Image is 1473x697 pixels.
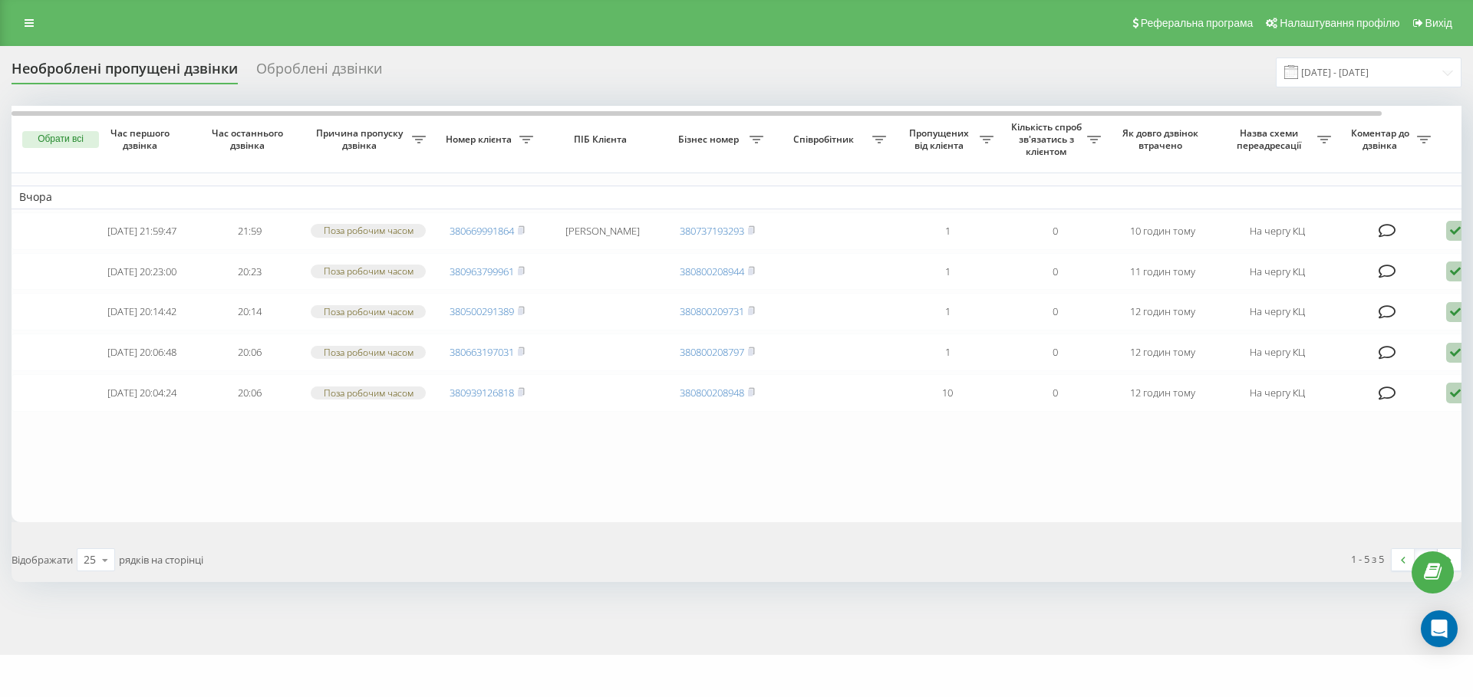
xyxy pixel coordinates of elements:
[450,345,514,359] a: 380663197031
[84,552,96,567] div: 25
[894,374,1001,412] td: 10
[88,334,196,371] td: [DATE] 20:06:48
[196,374,303,412] td: 20:06
[88,374,196,412] td: [DATE] 20:04:24
[1001,334,1109,371] td: 0
[680,304,744,318] a: 380800209731
[311,265,426,278] div: Поза робочим часом
[894,334,1001,371] td: 1
[779,133,872,146] span: Співробітник
[450,386,514,399] a: 380939126818
[311,224,426,237] div: Поза робочим часом
[1351,551,1384,567] div: 1 - 5 з 5
[1009,121,1087,157] span: Кількість спроб зв'язатись з клієнтом
[1001,374,1109,412] td: 0
[1216,253,1339,291] td: На чергу КЦ
[450,265,514,278] a: 380963799961
[22,131,99,148] button: Обрати всі
[256,61,382,84] div: Оброблені дзвінки
[680,345,744,359] a: 380800208797
[12,61,238,84] div: Необроблені пропущені дзвінки
[450,224,514,238] a: 380669991864
[12,553,73,567] span: Відображати
[1421,610,1458,647] div: Open Intercom Messenger
[1109,334,1216,371] td: 12 годин тому
[196,334,303,371] td: 20:06
[208,127,291,151] span: Час останнього дзвінка
[1109,374,1216,412] td: 12 годин тому
[441,133,519,146] span: Номер клієнта
[894,293,1001,330] td: 1
[1280,17,1399,29] span: Налаштування профілю
[101,127,183,151] span: Час першого дзвінка
[541,212,664,250] td: [PERSON_NAME]
[311,127,412,151] span: Причина пропуску дзвінка
[1216,374,1339,412] td: На чергу КЦ
[671,133,750,146] span: Бізнес номер
[311,305,426,318] div: Поза робочим часом
[1216,293,1339,330] td: На чергу КЦ
[1001,293,1109,330] td: 0
[1216,334,1339,371] td: На чергу КЦ
[1121,127,1204,151] span: Як довго дзвінок втрачено
[196,293,303,330] td: 20:14
[1141,17,1254,29] span: Реферальна програма
[311,386,426,399] div: Поза робочим часом
[1216,212,1339,250] td: На чергу КЦ
[450,304,514,318] a: 380500291389
[1415,549,1438,570] a: 1
[680,386,744,399] a: 380800208948
[88,212,196,250] td: [DATE] 21:59:47
[1109,293,1216,330] td: 12 годин тому
[1346,127,1417,151] span: Коментар до дзвінка
[680,224,744,238] a: 380737193293
[119,553,203,567] span: рядків на сторінці
[1001,253,1109,291] td: 0
[901,127,980,151] span: Пропущених від клієнта
[196,253,303,291] td: 20:23
[88,293,196,330] td: [DATE] 20:14:42
[1425,17,1452,29] span: Вихід
[894,212,1001,250] td: 1
[311,346,426,359] div: Поза робочим часом
[1224,127,1317,151] span: Назва схеми переадресації
[1109,253,1216,291] td: 11 годин тому
[1001,212,1109,250] td: 0
[1109,212,1216,250] td: 10 годин тому
[88,253,196,291] td: [DATE] 20:23:00
[680,265,744,278] a: 380800208944
[554,133,651,146] span: ПІБ Клієнта
[196,212,303,250] td: 21:59
[894,253,1001,291] td: 1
